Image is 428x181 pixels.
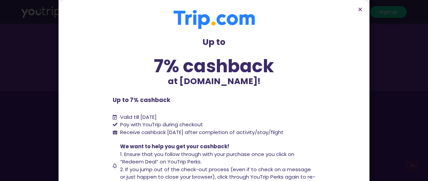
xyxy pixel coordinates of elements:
[113,96,170,104] b: Up to 7% cashback
[118,121,203,129] span: Pay with YouTrip during checkout
[113,36,316,49] p: Up to
[113,57,316,75] div: 7% cashback
[358,7,363,12] a: Close
[120,143,229,150] span: We want to help you get your cashback!
[120,151,294,165] span: 1. Ensure that you follow through with your purchase once you click on “Redeem Deal” on YouTrip P...
[113,75,316,88] p: at [DOMAIN_NAME]!
[120,129,284,136] span: Receive cashback [DATE] after completion of activity/stay/flight
[120,113,157,121] span: Valid till [DATE]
